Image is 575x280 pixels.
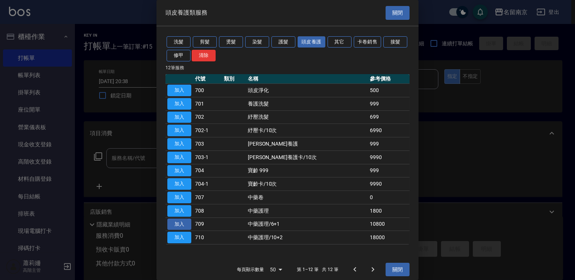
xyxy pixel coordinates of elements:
[246,137,368,151] td: [PERSON_NAME]養護
[165,64,410,71] p: 12 筆服務
[167,98,191,110] button: 加入
[167,165,191,177] button: 加入
[167,138,191,150] button: 加入
[167,36,191,48] button: 洗髮
[267,259,285,280] div: 50
[246,231,368,244] td: 中藥護理/10+2
[368,74,410,84] th: 參考價格
[193,137,222,151] td: 703
[193,191,222,204] td: 707
[167,178,191,190] button: 加入
[328,36,352,48] button: 其它
[297,266,338,273] p: 第 1–12 筆 共 12 筆
[222,74,246,84] th: 類別
[246,97,368,110] td: 養護洗髮
[167,152,191,163] button: 加入
[237,266,264,273] p: 每頁顯示數量
[383,36,407,48] button: 接髮
[246,204,368,217] td: 中藥護理
[368,137,410,151] td: 999
[193,36,217,48] button: 剪髮
[368,204,410,217] td: 1800
[167,192,191,203] button: 加入
[246,84,368,97] td: 頭皮淨化
[167,219,191,230] button: 加入
[246,191,368,204] td: 中藥卷
[368,217,410,231] td: 10800
[193,204,222,217] td: 708
[167,112,191,123] button: 加入
[368,191,410,204] td: 0
[386,6,410,20] button: 關閉
[167,205,191,217] button: 加入
[298,36,325,48] button: 頭皮養護
[219,36,243,48] button: 燙髮
[193,150,222,164] td: 703-1
[368,177,410,191] td: 9990
[246,74,368,84] th: 名稱
[368,231,410,244] td: 18000
[192,50,216,61] button: 清除
[245,36,269,48] button: 染髮
[368,110,410,124] td: 699
[246,164,368,177] td: 寶齡 999
[246,177,368,191] td: 寶齡卡/10次
[271,36,295,48] button: 護髮
[193,217,222,231] td: 709
[368,164,410,177] td: 999
[193,84,222,97] td: 700
[368,97,410,110] td: 999
[246,217,368,231] td: 中藥護理/6+1
[193,231,222,244] td: 710
[167,85,191,96] button: 加入
[246,110,368,124] td: 紓壓洗髮
[246,124,368,137] td: 紓壓卡/10次
[368,124,410,137] td: 6990
[368,84,410,97] td: 500
[167,50,191,61] button: 修甲
[193,124,222,137] td: 702-1
[386,263,410,277] button: 關閉
[165,9,207,16] span: 頭皮養護類服務
[246,150,368,164] td: [PERSON_NAME]養護卡/10次
[193,97,222,110] td: 701
[193,74,222,84] th: 代號
[193,164,222,177] td: 704
[167,125,191,136] button: 加入
[193,177,222,191] td: 704-1
[354,36,381,48] button: 卡卷銷售
[167,232,191,243] button: 加入
[193,110,222,124] td: 702
[368,150,410,164] td: 9990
